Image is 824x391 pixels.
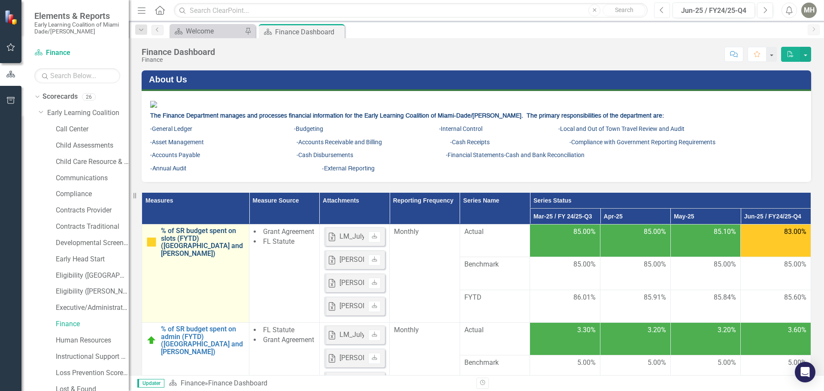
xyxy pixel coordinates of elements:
[464,325,526,335] span: Actual
[161,325,245,355] a: % of SR budget spent on admin (FYTD) ([GEOGRAPHIC_DATA] and [PERSON_NAME])
[56,206,129,215] a: Contracts Provider
[600,323,671,355] td: Double-Click to Edit
[673,3,755,18] button: Jun-25 / FY24/25-Q4
[448,152,504,158] span: Financial Statements
[394,227,455,237] div: Monthly
[741,323,811,355] td: Double-Click to Edit
[464,260,526,270] span: Benchmark
[161,227,245,257] a: % of SR budget spent on slots (FYTD) ([GEOGRAPHIC_DATA] and [PERSON_NAME])
[319,224,390,323] td: Double-Click to Edit
[150,152,585,158] span: -
[784,293,806,303] span: 85.60%
[142,57,215,63] div: Finance
[670,323,741,355] td: Double-Click to Edit
[150,101,157,108] img: FINANCE.png
[4,10,19,25] img: ClearPoint Strategy
[784,227,806,237] span: 83.00%
[504,152,585,158] span: -Cash and Bank Reconciliation
[339,232,481,242] div: LM_July-[DATE] Data Score Card FY 25-26.xlsx
[339,301,546,311] div: [PERSON_NAME]'s Numbers Q2_Scorecard FY 24-25_Oct-[DATE].xlsx
[56,287,129,297] a: Eligibility ([PERSON_NAME])
[186,26,242,36] div: Welcome
[146,237,157,247] img: Caution
[208,379,267,387] div: Finance Dashboard
[150,125,685,132] span: -General Ledger -Budgeting -Internal Control -Local and Out of Town Travel Review and Audit
[56,352,129,362] a: Instructional Support Services
[615,6,633,13] span: Search
[56,157,129,167] a: Child Care Resource & Referral (CCR&R)
[56,303,129,313] a: Executive/Administrative
[464,227,526,237] span: Actual
[181,379,205,387] a: Finance
[298,139,452,145] span: Accounts Receivable and Billing -
[714,227,736,237] span: 85.10%
[142,224,249,323] td: Double-Click to Edit Right Click for Context Menu
[464,358,526,368] span: Benchmark
[34,68,120,83] input: Search Below...
[56,173,129,183] a: Communications
[263,237,294,246] span: FL Statute
[603,4,645,16] button: Search
[150,166,375,172] span: -Annual Audit -External Reporting
[34,21,120,35] small: Early Learning Coalition of Miami Dade/[PERSON_NAME]
[676,6,752,16] div: Jun-25 / FY24/25-Q4
[82,93,96,100] div: 26
[670,224,741,257] td: Double-Click to Edit
[530,224,600,257] td: Double-Click to Edit
[34,48,120,58] a: Finance
[452,139,715,145] span: Cash Receipts -Compliance with Government Reporting Requirements
[648,358,666,368] span: 5.00%
[263,336,314,344] span: Grant Agreement
[577,358,596,368] span: 5.00%
[339,255,552,265] div: [PERSON_NAME]'s Numbers Q4_Scorecard FY [DATE]-[DATE]-June.xlsx
[714,260,736,270] span: 85.00%
[573,227,596,237] span: 85.00%
[464,293,526,303] span: FYTD
[644,227,666,237] span: 85.00%
[150,139,715,145] span: -Asset Management -
[741,257,811,290] td: Double-Click to Edit
[741,224,811,257] td: Double-Click to Edit
[801,3,817,18] button: MH
[56,271,129,281] a: Eligibility ([GEOGRAPHIC_DATA])
[648,325,666,335] span: 3.20%
[172,26,242,36] a: Welcome
[530,323,600,355] td: Double-Click to Edit
[298,152,448,158] span: Cash Disbursements -
[263,227,314,236] span: Grant Agreement
[56,368,129,378] a: Loss Prevention Scorecard
[714,293,736,303] span: 85.84%
[795,362,815,382] div: Open Intercom Messenger
[573,293,596,303] span: 86.01%
[149,75,807,84] h3: About Us
[56,222,129,232] a: Contracts Traditional
[146,335,157,346] img: Above Target
[670,355,741,388] td: Double-Click to Edit
[530,257,600,290] td: Double-Click to Edit
[670,257,741,290] td: Double-Click to Edit
[56,238,129,248] a: Developmental Screening Compliance
[600,257,671,290] td: Double-Click to Edit
[56,255,129,264] a: Early Head Start
[56,141,129,151] a: Child Assessments
[150,113,664,119] strong: The Finance Department manages and processes financial information for the Early Learning Coaliti...
[573,260,596,270] span: 85.00%
[56,336,129,346] a: Human Resources
[788,325,806,335] span: 3.60%
[152,152,298,158] span: Accounts Payable -
[263,326,294,334] span: FL Statute
[339,278,557,288] div: [PERSON_NAME]'s Numbers Q3_Scorecard FY 24-25_ [DATE]-[DATE].xlsx
[577,325,596,335] span: 3.30%
[788,358,806,368] span: 5.00%
[530,355,600,388] td: Double-Click to Edit
[600,224,671,257] td: Double-Click to Edit
[142,47,215,57] div: Finance Dashboard
[56,189,129,199] a: Compliance
[339,330,481,340] div: LM_July-[DATE] Data Score Card FY 25-26.xlsx
[718,325,736,335] span: 3.20%
[275,27,342,37] div: Finance Dashboard
[47,108,129,118] a: Early Learning Coalition
[169,379,470,388] div: »
[784,260,806,270] span: 85.00%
